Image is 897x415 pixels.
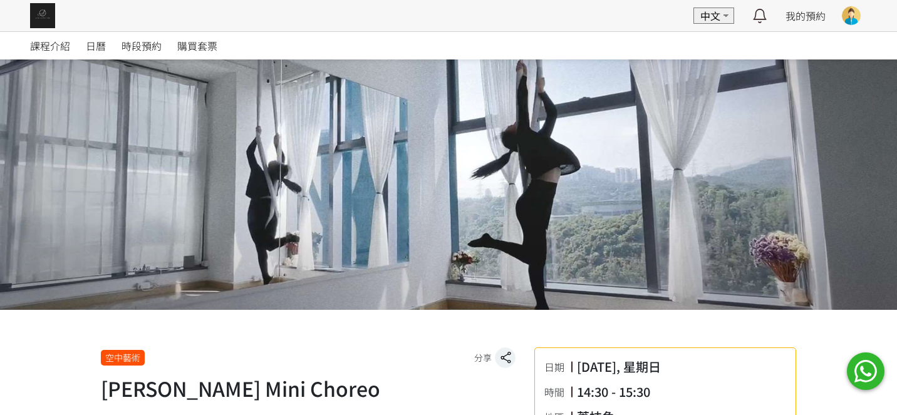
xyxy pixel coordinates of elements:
img: img_61c0148bb0266 [30,3,55,28]
span: 分享 [474,351,492,364]
div: 日期 [544,359,571,374]
a: 時段預約 [122,32,162,59]
a: 我的預約 [786,8,826,23]
a: 購買套票 [177,32,217,59]
span: 時段預約 [122,38,162,53]
a: 日曆 [86,32,106,59]
div: [DATE], 星期日 [577,357,661,376]
div: 時間 [544,384,571,399]
span: 日曆 [86,38,106,53]
span: 課程介紹 [30,38,70,53]
span: 購買套票 [177,38,217,53]
div: 14:30 - 15:30 [577,382,650,401]
div: 空中藝術 [101,350,145,366]
a: 課程介紹 [30,32,70,59]
h1: [PERSON_NAME] Mini Choreo [101,373,516,403]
